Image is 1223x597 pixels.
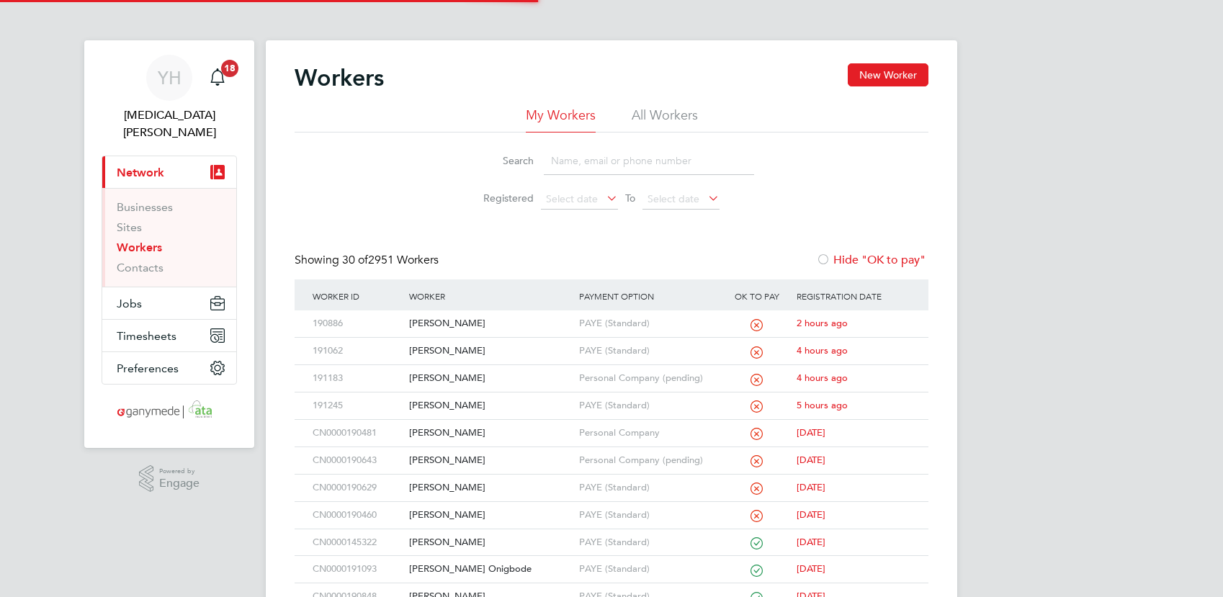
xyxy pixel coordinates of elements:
span: 30 of [342,253,368,267]
div: [PERSON_NAME] [406,447,575,474]
button: Network [102,156,236,188]
button: Preferences [102,352,236,384]
a: YH[MEDICAL_DATA][PERSON_NAME] [102,55,237,141]
a: 191062[PERSON_NAME]PAYE (Standard)4 hours ago [309,337,914,349]
label: Hide "OK to pay" [816,253,926,267]
div: [PERSON_NAME] [406,420,575,446]
div: 191183 [309,365,406,392]
img: ganymedesolutions-logo-retina.png [113,399,226,422]
h2: Workers [295,63,384,92]
span: Yasmin Hemati-Gilani [102,107,237,141]
div: Personal Company [575,420,721,446]
div: PAYE (Standard) [575,310,721,337]
button: Jobs [102,287,236,319]
div: [PERSON_NAME] [406,392,575,419]
a: Powered byEngage [139,465,200,493]
div: PAYE (Standard) [575,338,721,364]
span: Preferences [117,362,179,375]
div: CN0000190460 [309,502,406,529]
a: 190886[PERSON_NAME]PAYE (Standard)2 hours ago [309,310,914,322]
li: All Workers [632,107,698,133]
div: [PERSON_NAME] [406,338,575,364]
input: Name, email or phone number [544,147,754,175]
div: CN0000190629 [309,475,406,501]
a: Businesses [117,200,173,214]
span: To [621,189,640,207]
div: PAYE (Standard) [575,392,721,419]
div: PAYE (Standard) [575,556,721,583]
span: 2951 Workers [342,253,439,267]
span: YH [158,68,182,87]
span: [DATE] [797,481,825,493]
div: 191245 [309,392,406,419]
div: [PERSON_NAME] [406,310,575,337]
span: [DATE] [797,508,825,521]
span: [DATE] [797,536,825,548]
label: Search [469,154,534,167]
span: Jobs [117,297,142,310]
div: Worker [406,279,575,313]
span: 4 hours ago [797,372,848,384]
div: Showing [295,253,442,268]
div: Personal Company (pending) [575,365,721,392]
div: PAYE (Standard) [575,502,721,529]
a: CN0000190629[PERSON_NAME]PAYE (Standard)[DATE] [309,474,914,486]
span: Network [117,166,164,179]
span: Select date [546,192,598,205]
button: Timesheets [102,320,236,351]
a: CN0000145322[PERSON_NAME]PAYE (Standard)[DATE] [309,529,914,541]
a: Workers [117,241,162,254]
span: 5 hours ago [797,399,848,411]
div: Payment Option [575,279,721,313]
label: Registered [469,192,534,205]
a: CN0000190643[PERSON_NAME]Personal Company (pending)[DATE] [309,446,914,459]
span: Powered by [159,465,200,477]
div: Worker ID [309,279,406,313]
div: CN0000190643 [309,447,406,474]
span: 2 hours ago [797,317,848,329]
span: Engage [159,477,200,490]
div: 191062 [309,338,406,364]
div: Network [102,188,236,287]
div: OK to pay [720,279,793,313]
a: 18 [203,55,232,101]
nav: Main navigation [84,40,254,448]
a: Contacts [117,261,163,274]
div: CN0000191093 [309,556,406,583]
a: 191245[PERSON_NAME]PAYE (Standard)5 hours ago [309,392,914,404]
div: PAYE (Standard) [575,529,721,556]
div: CN0000145322 [309,529,406,556]
span: 18 [221,60,238,77]
div: 190886 [309,310,406,337]
a: CN0000190848[PERSON_NAME]PAYE (Standard)[DATE] [309,583,914,595]
a: CN0000191093[PERSON_NAME] OnigbodePAYE (Standard)[DATE] [309,555,914,567]
a: CN0000190481[PERSON_NAME]Personal Company[DATE] [309,419,914,431]
div: CN0000190481 [309,420,406,446]
a: 191183[PERSON_NAME]Personal Company (pending)4 hours ago [309,364,914,377]
div: Personal Company (pending) [575,447,721,474]
div: Registration Date [793,279,914,313]
span: Timesheets [117,329,176,343]
span: [DATE] [797,454,825,466]
li: My Workers [526,107,596,133]
span: [DATE] [797,562,825,575]
span: [DATE] [797,426,825,439]
span: 4 hours ago [797,344,848,356]
span: Select date [648,192,699,205]
div: [PERSON_NAME] [406,475,575,501]
button: New Worker [848,63,928,86]
a: Go to home page [102,399,237,422]
div: [PERSON_NAME] [406,529,575,556]
div: PAYE (Standard) [575,475,721,501]
div: [PERSON_NAME] [406,365,575,392]
a: CN0000190460[PERSON_NAME]PAYE (Standard)[DATE] [309,501,914,513]
div: [PERSON_NAME] Onigbode [406,556,575,583]
div: [PERSON_NAME] [406,502,575,529]
a: Sites [117,220,142,234]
